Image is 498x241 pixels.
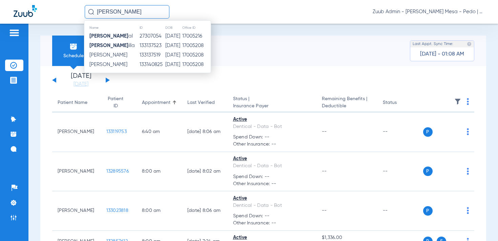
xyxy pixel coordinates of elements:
span: P [423,167,433,176]
div: Patient Name [58,99,96,106]
div: Dentical - Data - Bot [233,123,311,130]
td: 17005208 [182,41,211,50]
span: [PERSON_NAME] [89,52,127,58]
td: 17005208 [182,50,211,60]
td: [DATE] [165,60,182,69]
span: Last Appt. Sync Time: [413,41,453,47]
td: 8:00 AM [137,191,182,231]
td: -- [377,152,423,192]
img: group-dot-blue.svg [467,98,469,105]
span: P [423,127,433,137]
div: Appointment [142,99,170,106]
td: [DATE] [165,50,182,60]
a: [DATE] [61,81,101,88]
span: -- [322,129,327,134]
td: [PERSON_NAME] [52,152,101,192]
span: illa [89,43,135,48]
div: Dentical - Data - Bot [233,202,311,209]
div: Dentical - Data - Bot [233,162,311,170]
img: last sync help info [467,42,472,46]
span: Schedule [57,52,89,59]
input: Search for patients [85,5,169,19]
img: hamburger-icon [9,29,20,37]
th: Status [377,93,423,112]
span: 132895576 [106,169,129,174]
div: Active [233,155,311,162]
span: -- [322,169,327,174]
span: Other Insurance: -- [233,180,311,188]
span: Other Insurance: -- [233,141,311,148]
th: Office ID [182,24,211,31]
th: DOB [165,24,182,31]
td: [DATE] [165,41,182,50]
td: 17005208 [182,60,211,69]
div: Last Verified [187,99,215,106]
td: [DATE] 8:06 AM [182,191,228,231]
div: Patient Name [58,99,87,106]
span: Zuub Admin - [PERSON_NAME] Mesa - Pedo | The Super Dentists [373,8,484,15]
div: Active [233,195,311,202]
span: Deductible [322,103,372,110]
td: [DATE] 8:02 AM [182,152,228,192]
div: Appointment [142,99,177,106]
span: al [89,34,133,39]
span: Spend Down: -- [233,134,311,141]
td: 27307054 [139,31,165,41]
td: [DATE] 8:06 AM [182,112,228,152]
td: 133140825 [139,60,165,69]
iframe: Chat Widget [464,209,498,241]
span: 133119753 [106,129,127,134]
span: P [423,206,433,216]
div: Patient ID [106,95,125,110]
span: Other Insurance: -- [233,220,311,227]
li: [DATE] [61,73,101,88]
th: Name [84,24,139,31]
td: 6:40 AM [137,112,182,152]
span: -- [322,208,327,213]
img: Zuub Logo [14,5,37,17]
td: 133137519 [139,50,165,60]
td: -- [377,191,423,231]
img: group-dot-blue.svg [467,168,469,175]
img: filter.svg [454,98,461,105]
div: Patient ID [106,95,131,110]
th: ID [139,24,165,31]
td: 8:00 AM [137,152,182,192]
td: [PERSON_NAME] [52,191,101,231]
strong: [PERSON_NAME] [89,34,128,39]
td: 133137523 [139,41,165,50]
th: Remaining Benefits | [316,93,377,112]
td: 17005216 [182,31,211,41]
div: Last Verified [187,99,222,106]
td: [DATE] [165,31,182,41]
span: Spend Down: -- [233,173,311,180]
span: [DATE] - 01:08 AM [420,51,464,58]
span: 133023818 [106,208,128,213]
td: [PERSON_NAME] [52,112,101,152]
td: -- [377,112,423,152]
th: Status | [228,93,316,112]
img: group-dot-blue.svg [467,128,469,135]
span: Spend Down: -- [233,213,311,220]
span: Insurance Payer [233,103,311,110]
img: group-dot-blue.svg [467,207,469,214]
span: [PERSON_NAME] [89,62,127,67]
img: Search Icon [88,9,94,15]
img: Schedule [69,42,78,50]
strong: [PERSON_NAME] [89,43,128,48]
div: Active [233,116,311,123]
